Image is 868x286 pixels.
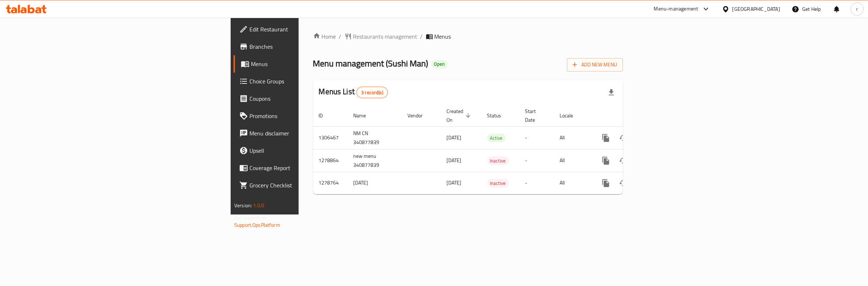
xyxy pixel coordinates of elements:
div: Menu-management [654,5,698,13]
a: Promotions [234,107,376,125]
a: Grocery Checklist [234,177,376,194]
button: more [597,152,615,169]
a: Support.OpsPlatform [234,220,280,230]
span: Name [354,111,376,120]
span: Choice Groups [249,77,370,86]
span: Inactive [487,179,509,187]
span: Promotions [249,112,370,120]
li: / [420,32,423,41]
span: Open [431,61,448,67]
span: Coverage Report [249,164,370,172]
span: [DATE] [447,156,462,165]
button: Change Status [615,174,632,192]
button: more [597,174,615,192]
span: [DATE] [447,178,462,187]
span: Created On [447,107,473,124]
td: - [519,149,554,172]
div: Total records count [356,87,388,98]
a: Restaurants management [345,32,418,41]
th: Actions [591,105,672,127]
span: Locale [560,111,583,120]
table: enhanced table [313,105,672,194]
h2: Menus List [319,86,388,98]
span: [DATE] [447,133,462,142]
button: Add New Menu [567,58,623,71]
div: Open [431,60,448,69]
a: Menu disclaimer [234,125,376,142]
span: Edit Restaurant [249,25,370,34]
span: Start Date [525,107,546,124]
a: Coupons [234,90,376,107]
span: Restaurants management [353,32,418,41]
a: Coverage Report [234,159,376,177]
div: Export file [603,84,620,101]
span: r [856,5,858,13]
span: Status [487,111,511,120]
a: Choice Groups [234,73,376,90]
a: Branches [234,38,376,55]
span: Grocery Checklist [249,181,370,190]
button: Change Status [615,152,632,169]
td: All [554,149,591,172]
button: more [597,129,615,147]
span: Menu management ( Sushi Man ) [313,55,428,71]
span: Menus [251,60,370,68]
button: Change Status [615,129,632,147]
span: Inactive [487,157,509,165]
span: Coupons [249,94,370,103]
td: All [554,172,591,194]
span: Branches [249,42,370,51]
span: ID [319,111,333,120]
nav: breadcrumb [313,32,623,41]
td: - [519,126,554,149]
td: All [554,126,591,149]
span: Version: [234,201,252,210]
a: Upsell [234,142,376,159]
span: Active [487,134,506,142]
span: 3 record(s) [357,89,388,96]
span: Menus [435,32,451,41]
span: Add New Menu [573,60,617,69]
div: [GEOGRAPHIC_DATA] [732,5,780,13]
span: Vendor [408,111,432,120]
td: - [519,172,554,194]
span: Get support on: [234,213,268,222]
span: 1.0.0 [253,201,264,210]
span: Menu disclaimer [249,129,370,138]
span: Upsell [249,146,370,155]
a: Edit Restaurant [234,21,376,38]
a: Menus [234,55,376,73]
